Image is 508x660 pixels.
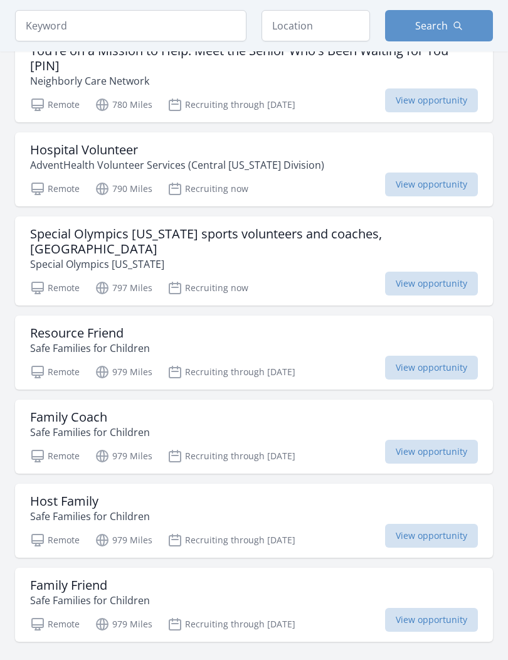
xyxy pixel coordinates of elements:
span: View opportunity [385,524,478,548]
h3: Hospital Volunteer [30,142,324,157]
h3: Special Olympics [US_STATE] sports volunteers and coaches, [GEOGRAPHIC_DATA] [30,226,478,257]
p: 979 Miles [95,533,152,548]
p: Safe Families for Children [30,509,150,524]
p: Remote [30,280,80,295]
p: Recruiting through [DATE] [167,449,295,464]
h3: Family Friend [30,578,150,593]
span: View opportunity [385,272,478,295]
p: 780 Miles [95,97,152,112]
a: Family Friend Safe Families for Children Remote 979 Miles Recruiting through [DATE] View opportunity [15,568,493,642]
h3: Host Family [30,494,150,509]
a: Hospital Volunteer AdventHealth Volunteer Services (Central [US_STATE] Division) Remote 790 Miles... [15,132,493,206]
span: View opportunity [385,608,478,632]
p: Special Olympics [US_STATE] [30,257,478,272]
p: Recruiting through [DATE] [167,617,295,632]
p: AdventHealth Volunteer Services (Central [US_STATE] Division) [30,157,324,173]
span: View opportunity [385,356,478,380]
p: 797 Miles [95,280,152,295]
p: Remote [30,533,80,548]
p: 979 Miles [95,365,152,380]
p: Remote [30,97,80,112]
h3: Resource Friend [30,326,150,341]
p: Remote [30,449,80,464]
p: 790 Miles [95,181,152,196]
a: Special Olympics [US_STATE] sports volunteers and coaches, [GEOGRAPHIC_DATA] Special Olympics [US... [15,216,493,306]
a: Resource Friend Safe Families for Children Remote 979 Miles Recruiting through [DATE] View opport... [15,316,493,390]
p: Remote [30,365,80,380]
button: Search [385,10,494,41]
h3: You're on a Mission to Help: Meet the Senior Who's Been Waiting for You [PIN] [30,43,478,73]
a: Host Family Safe Families for Children Remote 979 Miles Recruiting through [DATE] View opportunity [15,484,493,558]
p: Recruiting through [DATE] [167,97,295,112]
p: Remote [30,617,80,632]
p: Recruiting through [DATE] [167,365,295,380]
p: 979 Miles [95,617,152,632]
p: Safe Families for Children [30,593,150,608]
p: Safe Families for Children [30,341,150,356]
span: View opportunity [385,440,478,464]
span: Search [415,18,448,33]
a: Family Coach Safe Families for Children Remote 979 Miles Recruiting through [DATE] View opportunity [15,400,493,474]
p: Recruiting now [167,280,248,295]
p: Recruiting through [DATE] [167,533,295,548]
input: Location [262,10,370,41]
p: Recruiting now [167,181,248,196]
p: Safe Families for Children [30,425,150,440]
h3: Family Coach [30,410,150,425]
span: View opportunity [385,173,478,196]
input: Keyword [15,10,246,41]
p: Neighborly Care Network [30,73,478,88]
p: 979 Miles [95,449,152,464]
p: Remote [30,181,80,196]
a: You're on a Mission to Help: Meet the Senior Who's Been Waiting for You [PIN] Neighborly Care Net... [15,33,493,122]
span: View opportunity [385,88,478,112]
